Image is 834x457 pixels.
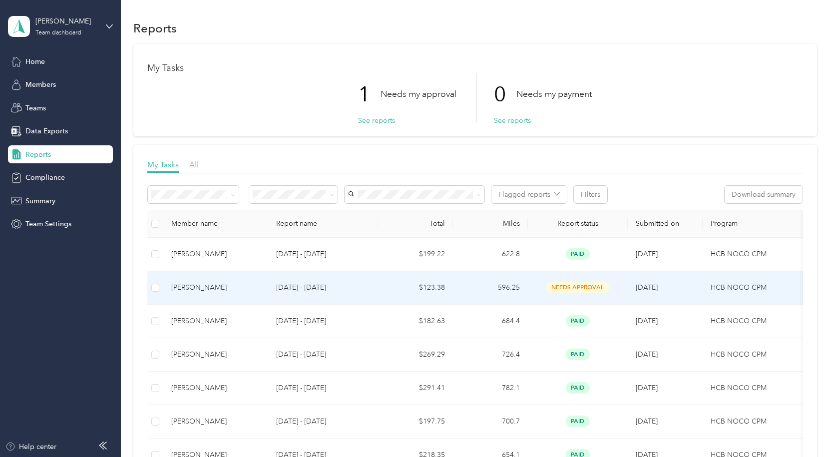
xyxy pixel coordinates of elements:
[636,350,658,359] span: [DATE]
[133,23,177,33] h1: Reports
[453,271,528,305] td: 596.25
[25,103,46,113] span: Teams
[25,126,68,136] span: Data Exports
[276,316,370,327] p: [DATE] - [DATE]
[358,73,381,115] p: 1
[35,30,81,36] div: Team dashboard
[711,383,820,394] p: HCB NOCO CPM
[276,349,370,360] p: [DATE] - [DATE]
[171,416,260,427] div: [PERSON_NAME]
[494,115,531,126] button: See reports
[453,305,528,338] td: 684.4
[703,210,828,238] th: Program
[171,316,260,327] div: [PERSON_NAME]
[276,383,370,394] p: [DATE] - [DATE]
[703,305,828,338] td: HCB NOCO CPM
[25,219,71,229] span: Team Settings
[711,349,820,360] p: HCB NOCO CPM
[703,238,828,271] td: HCB NOCO CPM
[276,282,370,293] p: [DATE] - [DATE]
[703,338,828,372] td: HCB NOCO CPM
[147,160,179,169] span: My Tasks
[461,219,520,228] div: Miles
[25,149,51,160] span: Reports
[566,416,590,427] span: paid
[5,442,56,452] button: Help center
[566,382,590,394] span: paid
[636,283,658,292] span: [DATE]
[491,186,567,203] button: Flagged reports
[494,73,516,115] p: 0
[536,219,620,228] span: Report status
[163,210,268,238] th: Member name
[276,249,370,260] p: [DATE] - [DATE]
[703,405,828,439] td: HCB NOCO CPM
[378,271,453,305] td: $123.38
[628,210,703,238] th: Submitted on
[25,196,55,206] span: Summary
[378,238,453,271] td: $199.22
[268,210,378,238] th: Report name
[25,56,45,67] span: Home
[25,172,65,183] span: Compliance
[636,250,658,258] span: [DATE]
[516,88,592,100] p: Needs my payment
[25,79,56,90] span: Members
[636,384,658,392] span: [DATE]
[453,338,528,372] td: 726.4
[566,315,590,327] span: paid
[636,317,658,325] span: [DATE]
[711,416,820,427] p: HCB NOCO CPM
[378,405,453,439] td: $197.75
[636,417,658,426] span: [DATE]
[566,248,590,260] span: paid
[171,219,260,228] div: Member name
[566,349,590,360] span: paid
[386,219,445,228] div: Total
[358,115,395,126] button: See reports
[171,282,260,293] div: [PERSON_NAME]
[171,249,260,260] div: [PERSON_NAME]
[171,383,260,394] div: [PERSON_NAME]
[546,282,609,293] span: needs approval
[378,305,453,338] td: $182.63
[711,316,820,327] p: HCB NOCO CPM
[453,372,528,405] td: 782.1
[171,349,260,360] div: [PERSON_NAME]
[35,16,98,26] div: [PERSON_NAME]
[703,372,828,405] td: HCB NOCO CPM
[703,271,828,305] td: HCB NOCO CPM
[378,338,453,372] td: $269.29
[778,401,834,457] iframe: Everlance-gr Chat Button Frame
[574,186,607,203] button: Filters
[381,88,456,100] p: Needs my approval
[276,416,370,427] p: [DATE] - [DATE]
[147,63,803,73] h1: My Tasks
[711,249,820,260] p: HCB NOCO CPM
[725,186,803,203] button: Download summary
[189,160,199,169] span: All
[711,282,820,293] p: HCB NOCO CPM
[453,405,528,439] td: 700.7
[453,238,528,271] td: 622.8
[378,372,453,405] td: $291.41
